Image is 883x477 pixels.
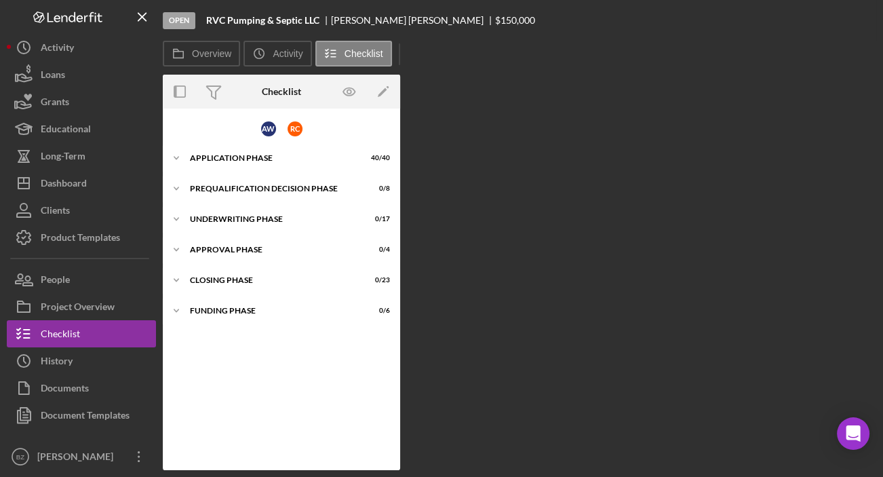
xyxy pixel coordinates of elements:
[190,307,356,315] div: Funding Phase
[41,402,130,432] div: Document Templates
[7,375,156,402] button: Documents
[288,121,302,136] div: R C
[366,154,390,162] div: 40 / 40
[7,402,156,429] button: Document Templates
[7,443,156,470] button: BZ[PERSON_NAME]
[206,15,319,26] b: RVC Pumping & Septic LLC
[34,443,122,474] div: [PERSON_NAME]
[41,88,69,119] div: Grants
[7,142,156,170] button: Long-Term
[41,170,87,200] div: Dashboard
[261,121,276,136] div: A W
[190,215,356,223] div: Underwriting Phase
[41,142,85,173] div: Long-Term
[41,347,73,378] div: History
[7,293,156,320] button: Project Overview
[41,61,65,92] div: Loans
[163,41,240,66] button: Overview
[7,320,156,347] button: Checklist
[7,170,156,197] button: Dashboard
[192,48,231,59] label: Overview
[7,266,156,293] button: People
[7,88,156,115] button: Grants
[243,41,311,66] button: Activity
[7,61,156,88] button: Loans
[41,320,80,351] div: Checklist
[366,276,390,284] div: 0 / 23
[345,48,383,59] label: Checklist
[190,276,356,284] div: Closing Phase
[366,185,390,193] div: 0 / 8
[7,34,156,61] button: Activity
[190,185,356,193] div: Prequalification Decision Phase
[7,115,156,142] button: Educational
[41,34,74,64] div: Activity
[16,453,24,461] text: BZ
[331,15,495,26] div: [PERSON_NAME] [PERSON_NAME]
[366,307,390,315] div: 0 / 6
[41,197,70,227] div: Clients
[495,14,535,26] span: $150,000
[163,12,195,29] div: Open
[41,224,120,254] div: Product Templates
[190,246,356,254] div: Approval Phase
[41,115,91,146] div: Educational
[366,246,390,254] div: 0 / 4
[7,347,156,375] button: History
[41,293,115,324] div: Project Overview
[7,197,156,224] button: Clients
[366,215,390,223] div: 0 / 17
[190,154,356,162] div: Application Phase
[315,41,392,66] button: Checklist
[41,266,70,297] div: People
[837,417,869,450] div: Open Intercom Messenger
[41,375,89,405] div: Documents
[262,86,301,97] div: Checklist
[273,48,302,59] label: Activity
[7,224,156,251] button: Product Templates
